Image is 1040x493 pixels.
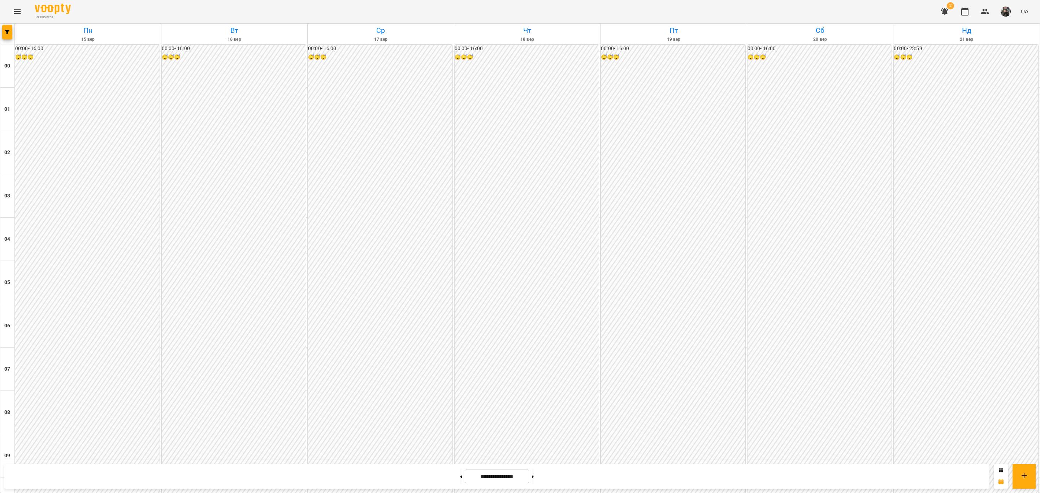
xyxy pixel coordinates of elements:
h6: 05 [4,279,10,287]
h6: 18 вер [455,36,599,43]
h6: 02 [4,149,10,157]
h6: Пн [16,25,160,36]
h6: Пт [602,25,746,36]
h6: 00:00 - 16:00 [747,45,892,53]
h6: 08 [4,409,10,416]
h6: 😴😴😴 [308,53,452,61]
span: 2 [947,2,954,9]
h6: 00:00 - 16:00 [15,45,160,53]
h6: 03 [4,192,10,200]
h6: 😴😴😴 [15,53,160,61]
h6: Чт [455,25,599,36]
h6: 04 [4,235,10,243]
h6: 15 вер [16,36,160,43]
h6: Нд [894,25,1039,36]
h6: 00 [4,62,10,70]
h6: 07 [4,365,10,373]
h6: 00:00 - 16:00 [601,45,745,53]
span: UA [1021,8,1028,15]
button: Menu [9,3,26,20]
h6: Сб [748,25,892,36]
h6: Вт [162,25,307,36]
span: For Business [35,15,71,19]
h6: 09 [4,452,10,460]
img: 8337ee6688162bb2290644e8745a615f.jpg [1001,6,1011,17]
h6: 00:00 - 16:00 [455,45,599,53]
h6: 16 вер [162,36,307,43]
img: Voopty Logo [35,4,71,14]
h6: 00:00 - 16:00 [162,45,306,53]
h6: 😴😴😴 [747,53,892,61]
h6: 01 [4,105,10,113]
h6: 21 вер [894,36,1039,43]
h6: 😴😴😴 [601,53,745,61]
h6: 06 [4,322,10,330]
h6: Ср [309,25,453,36]
button: UA [1018,5,1031,18]
h6: 17 вер [309,36,453,43]
h6: 00:00 - 16:00 [308,45,452,53]
h6: 19 вер [602,36,746,43]
h6: 20 вер [748,36,892,43]
h6: 00:00 - 23:59 [894,45,1038,53]
h6: 😴😴😴 [455,53,599,61]
h6: 😴😴😴 [894,53,1038,61]
h6: 😴😴😴 [162,53,306,61]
